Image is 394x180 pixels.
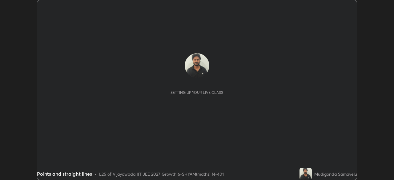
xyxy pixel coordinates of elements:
div: • [94,171,97,177]
div: Mudigonda Samayelu [314,171,357,177]
img: e8930cabdb4e44c3a8eb904a1a69e20a.jpg [300,168,312,180]
div: L25 of Vijayawada IIT JEE 2027 Growth 6-SHYAM(maths) N-401 [99,171,224,177]
div: Points and straight lines [37,170,92,178]
div: Setting up your live class [171,90,223,95]
img: e8930cabdb4e44c3a8eb904a1a69e20a.jpg [185,53,209,78]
